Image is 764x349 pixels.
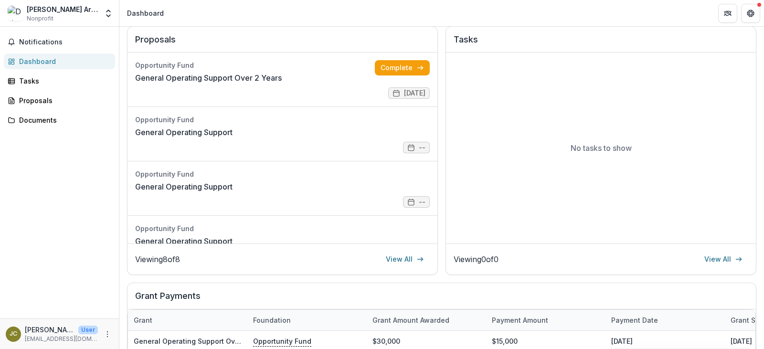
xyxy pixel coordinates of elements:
[4,53,115,69] a: Dashboard
[78,326,98,334] p: User
[102,328,113,340] button: More
[454,34,748,53] h2: Tasks
[27,14,53,23] span: Nonprofit
[135,235,233,247] a: General Operating Support
[19,76,107,86] div: Tasks
[135,181,233,192] a: General Operating Support
[135,291,748,309] h2: Grant Payments
[4,73,115,89] a: Tasks
[128,315,158,325] div: Grant
[605,310,725,330] div: Payment date
[4,34,115,50] button: Notifications
[19,115,107,125] div: Documents
[454,254,499,265] p: Viewing 0 of 0
[27,4,98,14] div: [PERSON_NAME] Artist Community, Inc.
[8,6,23,21] img: Daisy Wilson Artist Community, Inc.
[134,337,269,345] a: General Operating Support Over 2 Years
[135,34,430,53] h2: Proposals
[486,310,605,330] div: Payment Amount
[247,310,367,330] div: Foundation
[571,142,632,154] p: No tasks to show
[4,112,115,128] a: Documents
[741,4,760,23] button: Get Help
[380,252,430,267] a: View All
[128,310,247,330] div: Grant
[367,310,486,330] div: Grant amount awarded
[4,93,115,108] a: Proposals
[127,8,164,18] div: Dashboard
[135,254,180,265] p: Viewing 8 of 8
[375,60,430,75] a: Complete
[19,56,107,66] div: Dashboard
[19,95,107,106] div: Proposals
[25,325,74,335] p: [PERSON_NAME]
[605,315,664,325] div: Payment date
[123,6,168,20] nav: breadcrumb
[102,4,115,23] button: Open entity switcher
[247,315,297,325] div: Foundation
[699,252,748,267] a: View All
[10,331,17,337] div: John Catone
[486,315,554,325] div: Payment Amount
[253,336,311,346] p: Opportunity Fund
[135,127,233,138] a: General Operating Support
[19,38,111,46] span: Notifications
[135,72,282,84] a: General Operating Support Over 2 Years
[367,315,455,325] div: Grant amount awarded
[718,4,737,23] button: Partners
[25,335,98,343] p: [EMAIL_ADDRESS][DOMAIN_NAME]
